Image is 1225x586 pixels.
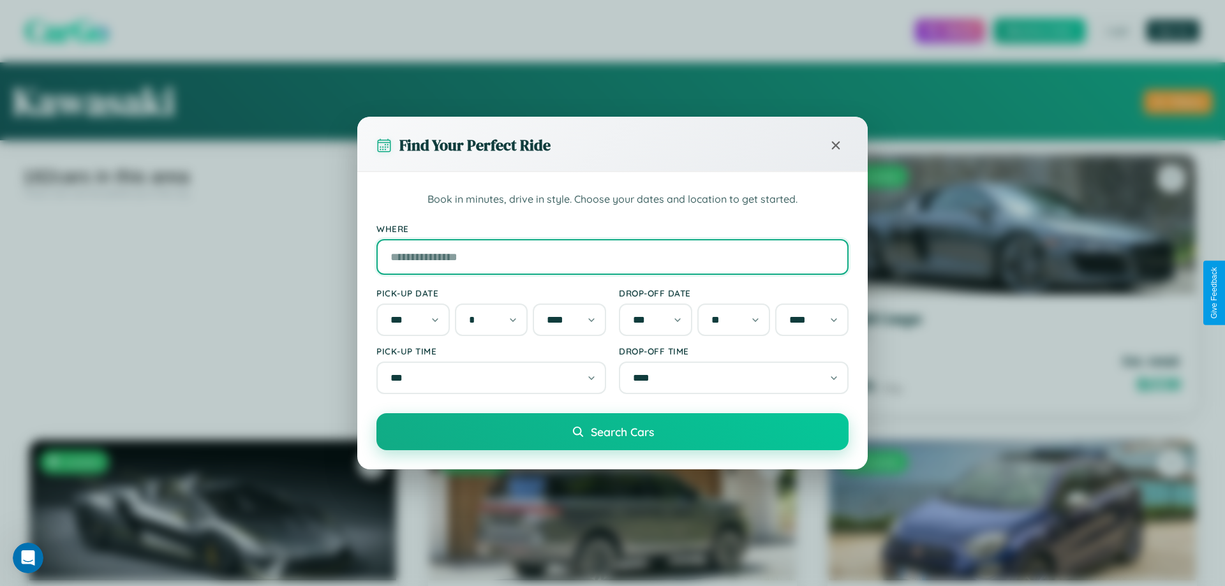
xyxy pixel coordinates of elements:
[376,346,606,356] label: Pick-up Time
[619,288,849,298] label: Drop-off Date
[376,223,849,234] label: Where
[591,425,654,439] span: Search Cars
[376,191,849,208] p: Book in minutes, drive in style. Choose your dates and location to get started.
[399,135,551,156] h3: Find Your Perfect Ride
[619,346,849,356] label: Drop-off Time
[376,288,606,298] label: Pick-up Date
[376,413,849,450] button: Search Cars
